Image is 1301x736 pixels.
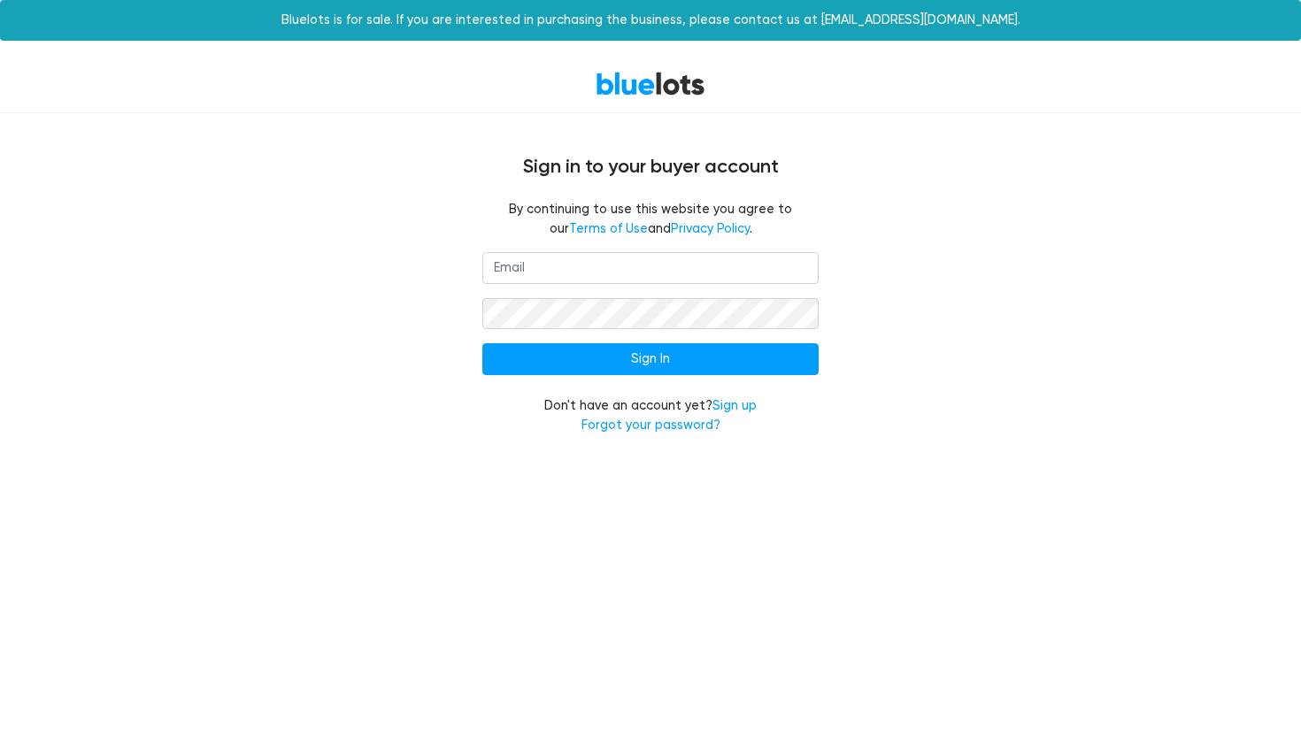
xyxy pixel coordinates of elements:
[712,398,757,413] a: Sign up
[581,418,720,433] a: Forgot your password?
[596,71,705,96] a: BlueLots
[569,221,648,236] a: Terms of Use
[482,343,819,375] input: Sign In
[482,252,819,284] input: Email
[671,221,750,236] a: Privacy Policy
[482,396,819,434] div: Don't have an account yet?
[482,200,819,238] fieldset: By continuing to use this website you agree to our and .
[119,156,1182,179] h4: Sign in to your buyer account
